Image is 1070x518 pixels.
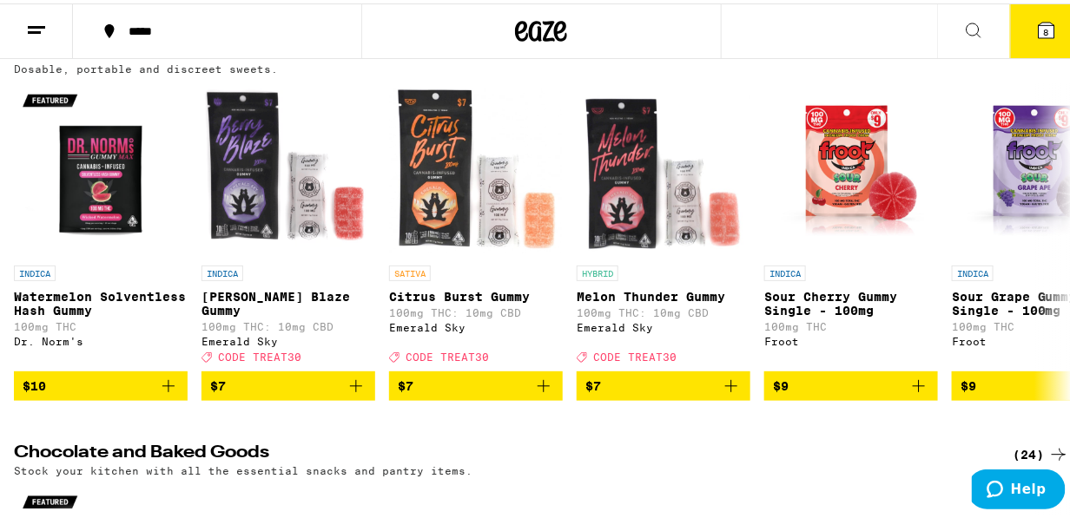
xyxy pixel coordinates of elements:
p: INDICA [952,262,994,278]
p: 100mg THC: 10mg CBD [389,304,563,315]
a: Open page for Melon Thunder Gummy from Emerald Sky [577,80,750,368]
span: $10 [23,376,46,390]
p: SATIVA [389,262,431,278]
span: CODE TREAT30 [218,348,301,359]
p: INDICA [201,262,243,278]
span: CODE TREAT30 [406,348,489,359]
img: Dr. Norm's - Watermelon Solventless Hash Gummy [14,80,188,253]
img: Emerald Sky - Melon Thunder Gummy [577,80,750,253]
div: Froot [764,332,938,344]
span: $7 [210,376,226,390]
a: Open page for Citrus Burst Gummy from Emerald Sky [389,80,563,368]
h2: Chocolate and Baked Goods [14,441,984,462]
p: INDICA [14,262,56,278]
p: HYBRID [577,262,618,278]
a: (24) [1013,441,1069,462]
div: Emerald Sky [201,332,375,344]
button: Add to bag [201,368,375,397]
span: 8 [1044,23,1049,34]
p: Citrus Burst Gummy [389,286,563,300]
img: Emerald Sky - Citrus Burst Gummy [389,80,563,253]
div: Dr. Norm's [14,332,188,344]
span: $7 [398,376,413,390]
p: Melon Thunder Gummy [577,286,750,300]
a: Open page for Berry Blaze Gummy from Emerald Sky [201,80,375,368]
img: Emerald Sky - Berry Blaze Gummy [201,80,375,253]
div: Emerald Sky [389,318,563,330]
p: 100mg THC: 10mg CBD [577,304,750,315]
a: Open page for Sour Cherry Gummy Single - 100mg from Froot [764,80,938,368]
iframe: Opens a widget where you can find more information [972,466,1066,509]
p: 100mg THC [764,318,938,329]
p: 100mg THC: 10mg CBD [201,318,375,329]
img: Froot - Sour Cherry Gummy Single - 100mg [764,80,938,253]
p: 100mg THC [14,318,188,329]
div: Emerald Sky [577,318,750,330]
button: Add to bag [577,368,750,397]
a: Open page for Watermelon Solventless Hash Gummy from Dr. Norm's [14,80,188,368]
span: $7 [585,376,601,390]
button: Add to bag [764,368,938,397]
p: Watermelon Solventless Hash Gummy [14,286,188,314]
p: Stock your kitchen with all the essential snacks and pantry items. [14,462,472,473]
span: CODE TREAT30 [593,348,677,359]
button: Add to bag [389,368,563,397]
p: [PERSON_NAME] Blaze Gummy [201,286,375,314]
span: $9 [773,376,789,390]
p: Dosable, portable and discreet sweets. [14,60,278,71]
p: Sour Cherry Gummy Single - 100mg [764,286,938,314]
span: $9 [961,376,976,390]
button: Add to bag [14,368,188,397]
p: INDICA [764,262,806,278]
